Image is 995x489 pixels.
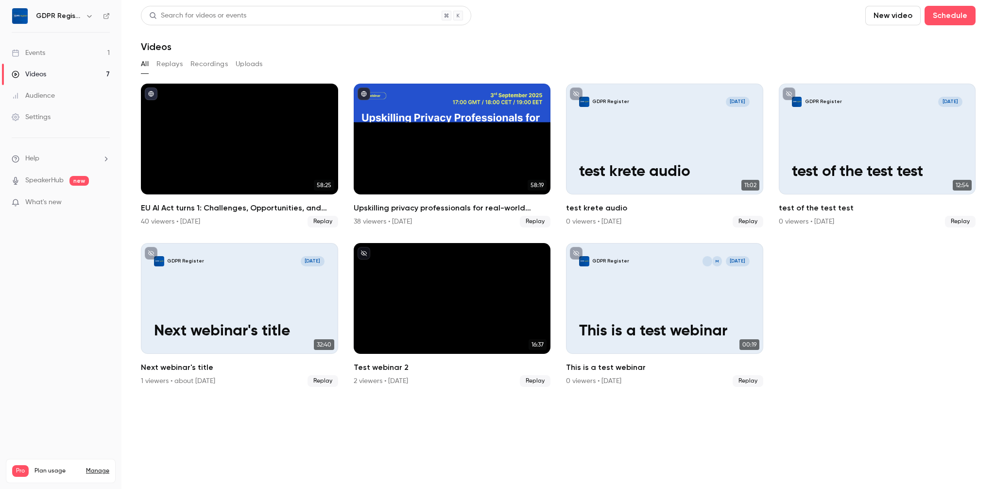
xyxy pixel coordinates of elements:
[566,217,621,227] div: 0 viewers • [DATE]
[354,243,551,387] a: 16:37Test webinar 22 viewers • [DATE]Replay
[779,202,976,214] h2: test of the test test
[34,467,80,475] span: Plan usage
[308,216,338,227] span: Replay
[592,99,629,105] p: GDPR Register
[570,87,583,100] button: unpublished
[726,256,750,266] span: [DATE]
[566,84,763,227] a: test krete audioGDPR Register[DATE]test krete audio11:02test krete audio0 viewers • [DATE]Replay
[779,84,976,227] li: test of the test test
[792,97,802,106] img: test of the test test
[566,376,621,386] div: 0 viewers • [DATE]
[783,87,795,100] button: unpublished
[156,56,183,72] button: Replays
[779,217,834,227] div: 0 viewers • [DATE]
[358,87,370,100] button: published
[12,91,55,101] div: Audience
[566,243,763,387] li: This is a test webinar
[12,70,46,79] div: Videos
[98,198,110,207] iframe: Noticeable Trigger
[154,256,164,266] img: Next webinar's title
[925,6,976,25] button: Schedule
[566,243,763,387] a: This is a test webinarGDPR RegisterMKrete Paal[DATE]This is a test webinar00:19This is a test web...
[25,175,64,186] a: SpeakerHub
[236,56,263,72] button: Uploads
[945,216,976,227] span: Replay
[703,256,712,266] img: Krete Paal
[141,243,338,387] a: Next webinar's titleGDPR Register[DATE]Next webinar's title32:40Next webinar's title1 viewers • a...
[69,176,89,186] span: new
[141,56,149,72] button: All
[190,56,228,72] button: Recordings
[141,84,338,227] li: EU AI Act turns 1: Challenges, Opportunities, and What’s Next
[792,163,962,181] p: test of the test test
[354,84,551,227] a: 58:19Upskilling privacy professionals for real-world company impact38 viewers • [DATE]Replay
[314,180,334,191] span: 58:25
[145,247,157,260] button: unpublished
[354,202,551,214] h2: Upskilling privacy professionals for real-world company impact
[12,112,51,122] div: Settings
[301,256,325,266] span: [DATE]
[149,11,246,21] div: Search for videos or events
[529,339,547,350] span: 16:37
[579,256,589,266] img: This is a test webinar
[938,97,962,106] span: [DATE]
[779,84,976,227] a: test of the test testGDPR Register[DATE]test of the test test12:54test of the test test0 viewers ...
[308,375,338,387] span: Replay
[520,216,550,227] span: Replay
[358,247,370,260] button: unpublished
[141,362,338,373] h2: Next webinar's title
[25,197,62,208] span: What's new
[36,11,82,21] h6: GDPR Register
[579,97,589,106] img: test krete audio
[566,202,763,214] h2: test krete audio
[712,256,722,266] div: M
[141,376,215,386] div: 1 viewers • about [DATE]
[314,339,334,350] span: 32:40
[141,84,338,227] a: 58:25EU AI Act turns 1: Challenges, Opportunities, and What’s Next40 viewers • [DATE]Replay
[145,87,157,100] button: published
[726,97,750,106] span: [DATE]
[354,84,551,227] li: Upskilling privacy professionals for real-world company impact
[141,84,976,387] ul: Videos
[592,258,629,265] p: GDPR Register
[570,247,583,260] button: unpublished
[520,375,550,387] span: Replay
[579,163,750,181] p: test krete audio
[741,180,759,191] span: 11:02
[354,217,412,227] div: 38 viewers • [DATE]
[25,154,39,164] span: Help
[154,323,325,341] p: Next webinar's title
[141,41,172,52] h1: Videos
[953,180,972,191] span: 12:54
[86,467,109,475] a: Manage
[528,180,547,191] span: 58:19
[354,362,551,373] h2: Test webinar 2
[12,48,45,58] div: Events
[354,376,408,386] div: 2 viewers • [DATE]
[579,323,750,341] p: This is a test webinar
[12,8,28,24] img: GDPR Register
[141,217,200,227] div: 40 viewers • [DATE]
[865,6,921,25] button: New video
[733,216,763,227] span: Replay
[167,258,204,265] p: GDPR Register
[739,339,759,350] span: 00:19
[566,84,763,227] li: test krete audio
[12,154,110,164] li: help-dropdown-opener
[141,6,976,483] section: Videos
[354,243,551,387] li: Test webinar 2
[805,99,842,105] p: GDPR Register
[141,202,338,214] h2: EU AI Act turns 1: Challenges, Opportunities, and What’s Next
[733,375,763,387] span: Replay
[566,362,763,373] h2: This is a test webinar
[141,243,338,387] li: Next webinar's title
[12,465,29,477] span: Pro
